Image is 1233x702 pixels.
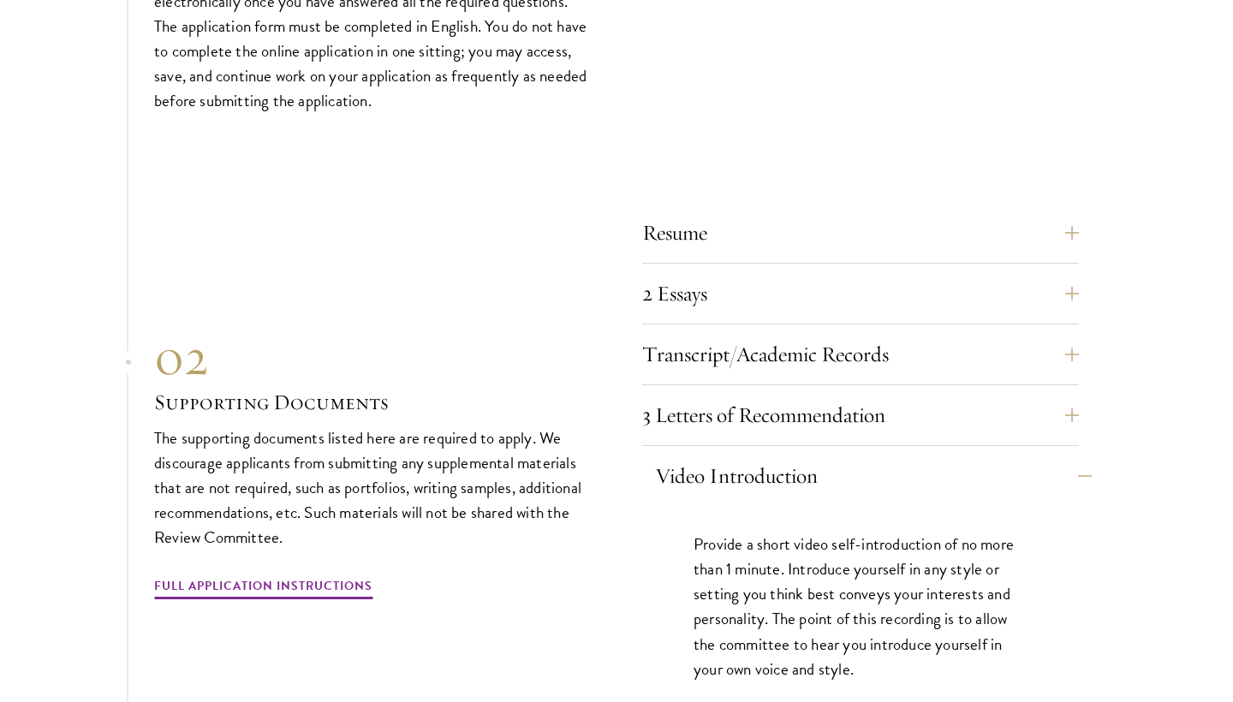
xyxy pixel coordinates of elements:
[642,273,1079,314] button: 2 Essays
[154,425,591,550] p: The supporting documents listed here are required to apply. We discourage applicants from submitt...
[655,455,1092,497] button: Video Introduction
[642,395,1079,436] button: 3 Letters of Recommendation
[154,388,591,417] h3: Supporting Documents
[642,212,1079,253] button: Resume
[154,575,372,602] a: Full Application Instructions
[642,334,1079,375] button: Transcript/Academic Records
[694,532,1027,681] p: Provide a short video self-introduction of no more than 1 minute. Introduce yourself in any style...
[154,326,591,388] div: 02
